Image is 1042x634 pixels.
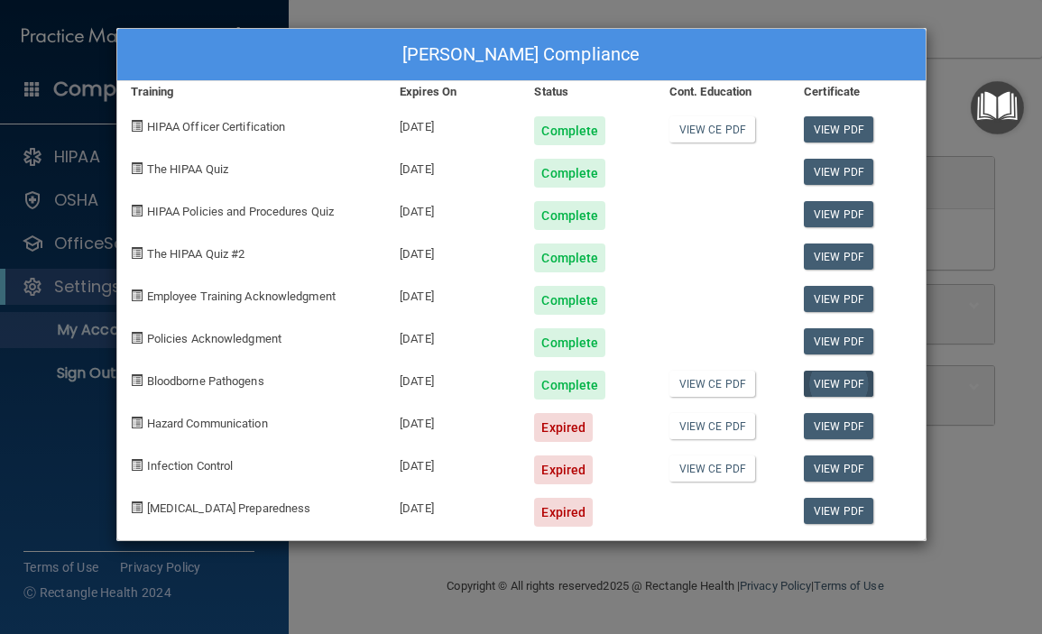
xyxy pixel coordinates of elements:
span: The HIPAA Quiz [147,162,228,176]
a: View PDF [804,116,873,142]
a: View PDF [804,371,873,397]
a: View CE PDF [669,371,755,397]
span: HIPAA Policies and Procedures Quiz [147,205,334,218]
a: View PDF [804,455,873,482]
span: Policies Acknowledgment [147,332,281,345]
div: Certificate [790,81,925,103]
a: View PDF [804,159,873,185]
div: Expired [534,498,593,527]
div: [DATE] [386,357,521,400]
span: Hazard Communication [147,417,268,430]
div: Training [117,81,387,103]
div: [DATE] [386,103,521,145]
span: Bloodborne Pathogens [147,374,264,388]
a: View CE PDF [669,413,755,439]
div: Status [521,81,655,103]
div: [DATE] [386,400,521,442]
div: Expired [534,413,593,442]
span: Employee Training Acknowledgment [147,289,336,303]
span: The HIPAA Quiz #2 [147,247,245,261]
div: Expires On [386,81,521,103]
a: View PDF [804,328,873,354]
span: HIPAA Officer Certification [147,120,286,133]
div: [DATE] [386,442,521,484]
a: View PDF [804,243,873,270]
div: Expired [534,455,593,484]
div: [DATE] [386,230,521,272]
div: Complete [534,371,605,400]
a: View PDF [804,413,873,439]
div: [DATE] [386,145,521,188]
div: [DATE] [386,272,521,315]
a: View CE PDF [669,455,755,482]
div: Complete [534,116,605,145]
div: Complete [534,243,605,272]
div: Complete [534,286,605,315]
div: [DATE] [386,484,521,527]
span: [MEDICAL_DATA] Preparedness [147,501,311,515]
a: View PDF [804,201,873,227]
div: [PERSON_NAME] Compliance [117,29,926,81]
a: View CE PDF [669,116,755,142]
div: [DATE] [386,188,521,230]
div: Complete [534,159,605,188]
div: [DATE] [386,315,521,357]
div: Complete [534,328,605,357]
a: View PDF [804,286,873,312]
div: Complete [534,201,605,230]
div: Cont. Education [656,81,790,103]
span: Infection Control [147,459,234,473]
button: Open Resource Center [971,81,1024,134]
a: View PDF [804,498,873,524]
